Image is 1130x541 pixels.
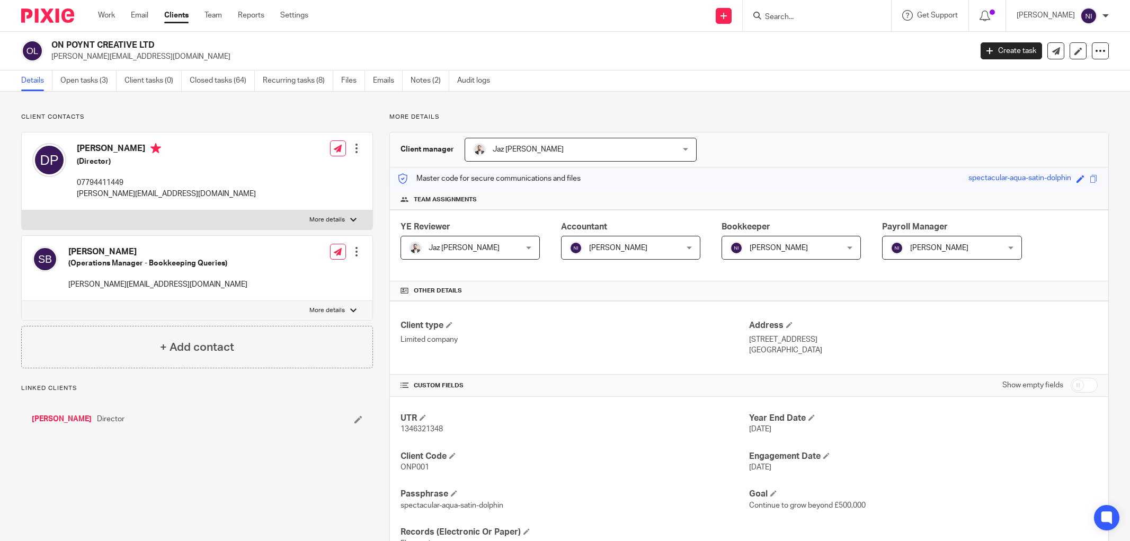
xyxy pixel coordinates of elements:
img: svg%3E [730,242,743,254]
h4: Passphrase [401,489,749,500]
p: [GEOGRAPHIC_DATA] [749,345,1098,356]
a: Open tasks (3) [60,70,117,91]
h4: Records (Electronic Or Paper) [401,527,749,538]
span: Jaz [PERSON_NAME] [493,146,564,153]
a: Settings [280,10,308,21]
p: Limited company [401,334,749,345]
h4: Address [749,320,1098,331]
p: Master code for secure communications and files [398,173,581,184]
p: [STREET_ADDRESS] [749,334,1098,345]
h4: Goal [749,489,1098,500]
h4: Client Code [401,451,749,462]
h4: [PERSON_NAME] [68,246,247,258]
a: Reports [238,10,264,21]
img: svg%3E [32,246,58,272]
p: 07794411449 [77,178,256,188]
a: Notes (2) [411,70,449,91]
a: Emails [373,70,403,91]
img: svg%3E [570,242,582,254]
h4: Engagement Date [749,451,1098,462]
a: Client tasks (0) [124,70,182,91]
span: [DATE] [749,464,771,471]
img: svg%3E [891,242,903,254]
h4: UTR [401,413,749,424]
p: [PERSON_NAME] [1017,10,1075,21]
span: [DATE] [749,425,771,433]
p: More details [309,216,345,224]
span: [PERSON_NAME] [589,244,647,252]
span: [PERSON_NAME] [750,244,808,252]
label: Show empty fields [1002,380,1063,391]
h3: Client manager [401,144,454,155]
span: spectacular-aqua-satin-dolphin [401,502,503,509]
h4: Client type [401,320,749,331]
img: Pixie [21,8,74,23]
p: [PERSON_NAME][EMAIL_ADDRESS][DOMAIN_NAME] [68,279,247,290]
p: More details [389,113,1109,121]
h2: ON POYNT CREATIVE LTD [51,40,782,51]
span: Director [97,414,124,424]
i: Primary [150,143,161,154]
img: svg%3E [21,40,43,62]
span: Other details [414,287,462,295]
p: More details [309,306,345,315]
div: spectacular-aqua-satin-dolphin [968,173,1071,185]
span: Team assignments [414,196,477,204]
span: YE Reviewer [401,223,450,231]
h4: + Add contact [160,339,234,356]
p: Linked clients [21,384,373,393]
a: Create task [981,42,1042,59]
img: svg%3E [32,143,66,177]
a: Email [131,10,148,21]
h4: [PERSON_NAME] [77,143,256,156]
span: Accountant [561,223,607,231]
a: Clients [164,10,189,21]
a: Details [21,70,52,91]
span: Jaz [PERSON_NAME] [429,244,500,252]
input: Search [764,13,859,22]
span: 1346321348 [401,425,443,433]
span: [PERSON_NAME] [910,244,968,252]
p: Client contacts [21,113,373,121]
p: [PERSON_NAME][EMAIL_ADDRESS][DOMAIN_NAME] [51,51,965,62]
img: 48292-0008-compressed%20square.jpg [473,143,486,156]
span: Get Support [917,12,958,19]
span: Payroll Manager [882,223,948,231]
a: Recurring tasks (8) [263,70,333,91]
h4: Year End Date [749,413,1098,424]
a: Team [204,10,222,21]
a: Work [98,10,115,21]
span: ONP001 [401,464,429,471]
span: Continue to grow beyond £500,000 [749,502,866,509]
a: Audit logs [457,70,498,91]
a: Closed tasks (64) [190,70,255,91]
img: svg%3E [1080,7,1097,24]
h5: (Director) [77,156,256,167]
a: Files [341,70,365,91]
a: [PERSON_NAME] [32,414,92,424]
span: Bookkeeper [722,223,770,231]
h4: CUSTOM FIELDS [401,382,749,390]
h5: (Operations Manager - Bookkeeping Queries) [68,258,247,269]
p: [PERSON_NAME][EMAIL_ADDRESS][DOMAIN_NAME] [77,189,256,199]
img: 48292-0008-compressed%20square.jpg [409,242,422,254]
